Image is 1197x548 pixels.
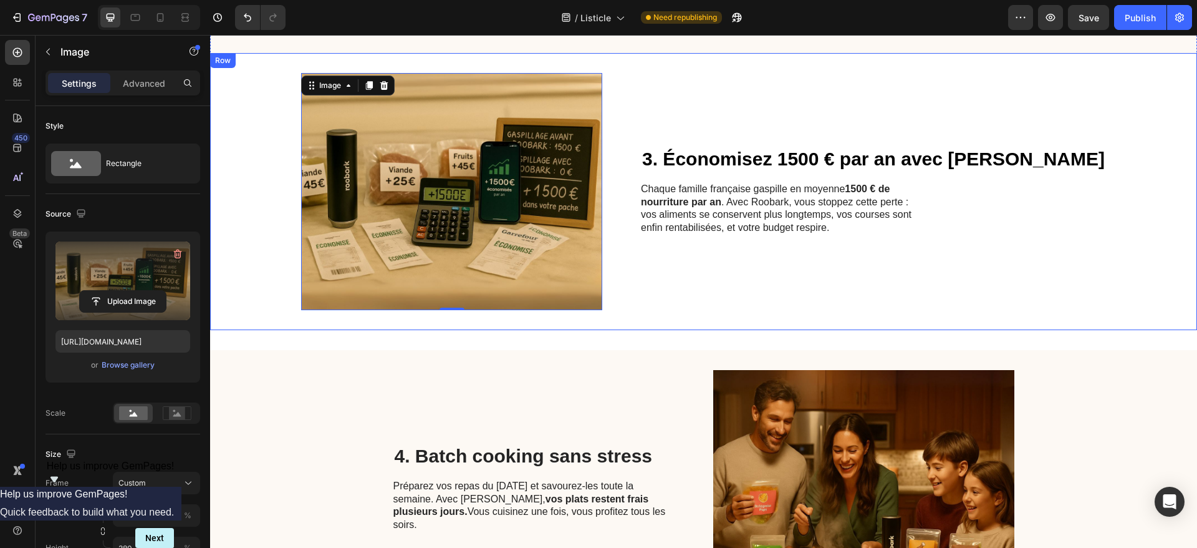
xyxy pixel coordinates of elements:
div: 450 [12,133,30,143]
button: Show survey - Help us improve GemPages! [47,461,175,487]
div: Browse gallery [102,360,155,371]
button: Save [1068,5,1109,30]
div: Beta [9,228,30,238]
div: Scale [46,408,65,419]
div: Rectangle [106,149,182,178]
div: Size [46,446,79,463]
div: Style [46,120,64,132]
span: Help us improve GemPages! [47,461,175,471]
span: Need republishing [653,12,717,23]
p: Image [60,44,166,59]
button: px [180,508,195,523]
iframe: Design area [210,35,1197,548]
button: 7 [5,5,93,30]
strong: 4. Batch cooking sans stress [185,411,443,431]
button: Upload Image [79,290,166,313]
span: Save [1079,12,1099,23]
p: Settings [62,77,97,90]
span: / [575,11,578,24]
span: or [91,358,99,373]
p: 7 [82,10,87,25]
span: Préparez vos repas du [DATE] et savourez-les toute la semaine. Avec [PERSON_NAME], Vous cuisinez ... [183,446,456,495]
input: https://example.com/image.jpg [55,330,190,353]
div: Open Intercom Messenger [1155,487,1185,517]
strong: 1500 € de nourriture par an [431,149,680,172]
div: Row [2,20,23,31]
strong: 3. Économisez 1500 € par an avec [PERSON_NAME] [432,114,895,134]
span: Chaque famille française gaspille en moyenne . Avec Roobark, vous stoppez cette perte : vos alime... [431,149,701,198]
button: Publish [1114,5,1166,30]
div: Publish [1125,11,1156,24]
p: Advanced [123,77,165,90]
div: Undo/Redo [235,5,286,30]
button: Browse gallery [101,359,155,371]
div: % [184,510,191,521]
div: Source [46,206,89,223]
span: Listicle [580,11,611,24]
